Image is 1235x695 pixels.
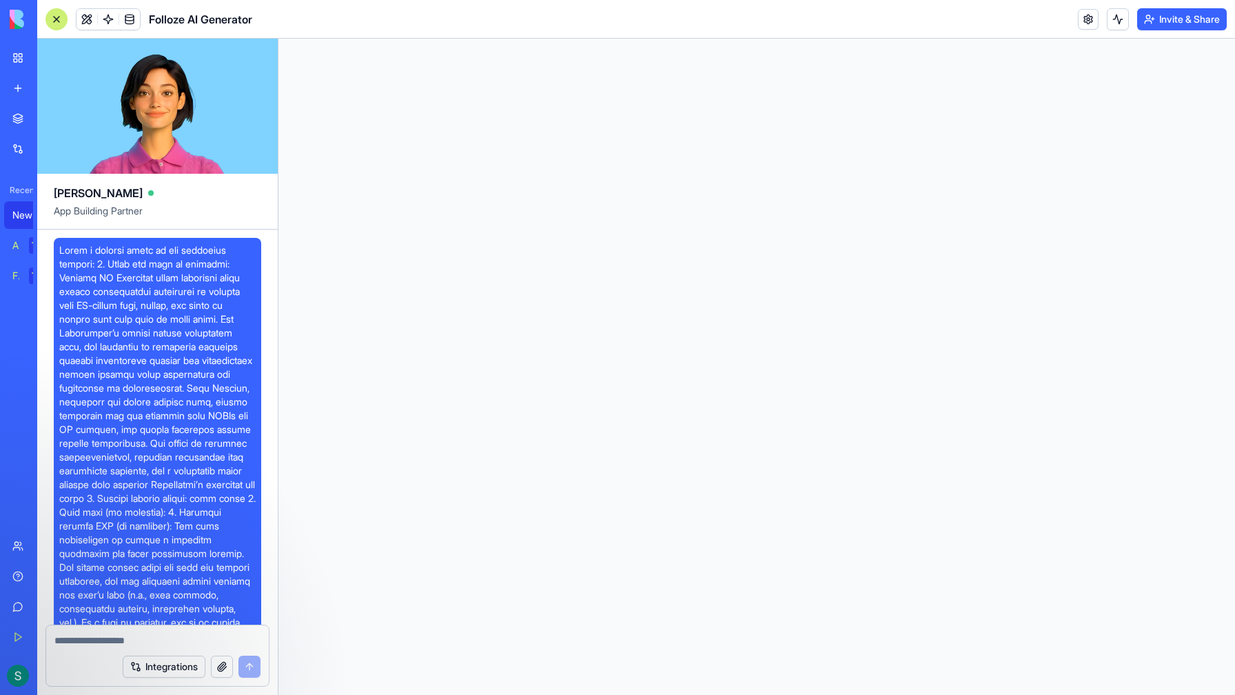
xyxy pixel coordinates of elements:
a: New App [4,201,59,229]
button: Invite & Share [1137,8,1227,30]
img: logo [10,10,95,29]
div: TRY [29,237,51,254]
iframe: Intercom notifications message [196,592,472,688]
div: TRY [29,268,51,284]
button: Integrations [123,656,205,678]
div: AI Logo Generator [12,239,19,252]
span: Folloze AI Generator [149,11,252,28]
div: Feedback Form [12,269,19,283]
div: New App [12,208,51,222]
span: App Building Partner [54,204,261,229]
img: ACg8ocL7dLGPfyQNDcACwQ6_9-wvuMp_eDaN8x775z5Mus8uNywQsA=s96-c [7,665,29,687]
span: Recent [4,185,33,196]
span: [PERSON_NAME] [54,185,143,201]
a: Feedback FormTRY [4,262,59,290]
a: AI Logo GeneratorTRY [4,232,59,259]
